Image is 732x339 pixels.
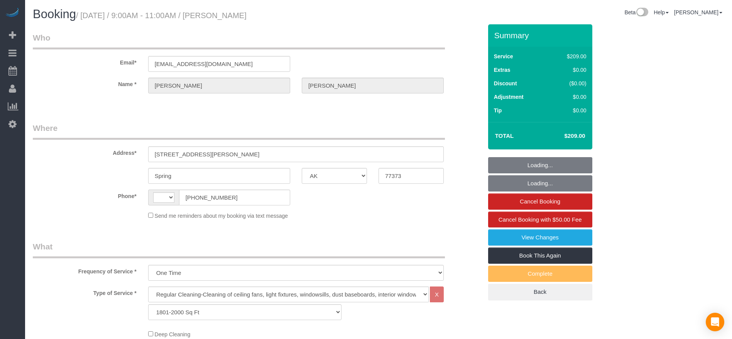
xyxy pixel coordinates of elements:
input: City* [148,168,290,184]
a: Help [654,9,669,15]
input: Last Name* [302,78,444,93]
h3: Summary [494,31,588,40]
legend: What [33,241,445,258]
input: First Name* [148,78,290,93]
a: View Changes [488,229,592,246]
div: $0.00 [551,66,587,74]
div: Open Intercom Messenger [706,313,724,331]
a: Beta [624,9,648,15]
label: Frequency of Service * [27,265,142,275]
label: Phone* [27,190,142,200]
label: Type of Service * [27,286,142,297]
label: Tip [494,107,502,114]
div: $0.00 [551,93,587,101]
div: $209.00 [551,53,587,60]
strong: Total [495,132,514,139]
span: Deep Cleaning [155,331,191,337]
img: New interface [636,8,648,18]
label: Email* [27,56,142,66]
label: Adjustment [494,93,524,101]
a: [PERSON_NAME] [674,9,722,15]
div: $0.00 [551,107,587,114]
small: / [DATE] / 9:00AM - 11:00AM / [PERSON_NAME] [76,11,247,20]
label: Service [494,53,513,60]
label: Name * [27,78,142,88]
label: Address* [27,146,142,157]
label: Extras [494,66,511,74]
input: Phone* [179,190,290,205]
legend: Where [33,122,445,140]
a: Back [488,284,592,300]
input: Zip Code* [379,168,444,184]
input: Email* [148,56,290,72]
legend: Who [33,32,445,49]
a: Cancel Booking [488,193,592,210]
img: Automaid Logo [5,8,20,19]
a: Book This Again [488,247,592,264]
a: Cancel Booking with $50.00 Fee [488,212,592,228]
span: Booking [33,7,76,21]
span: Cancel Booking with $50.00 Fee [499,216,582,223]
span: Send me reminders about my booking via text message [155,213,288,219]
h4: $209.00 [541,133,585,139]
div: ($0.00) [551,80,587,87]
label: Discount [494,80,517,87]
